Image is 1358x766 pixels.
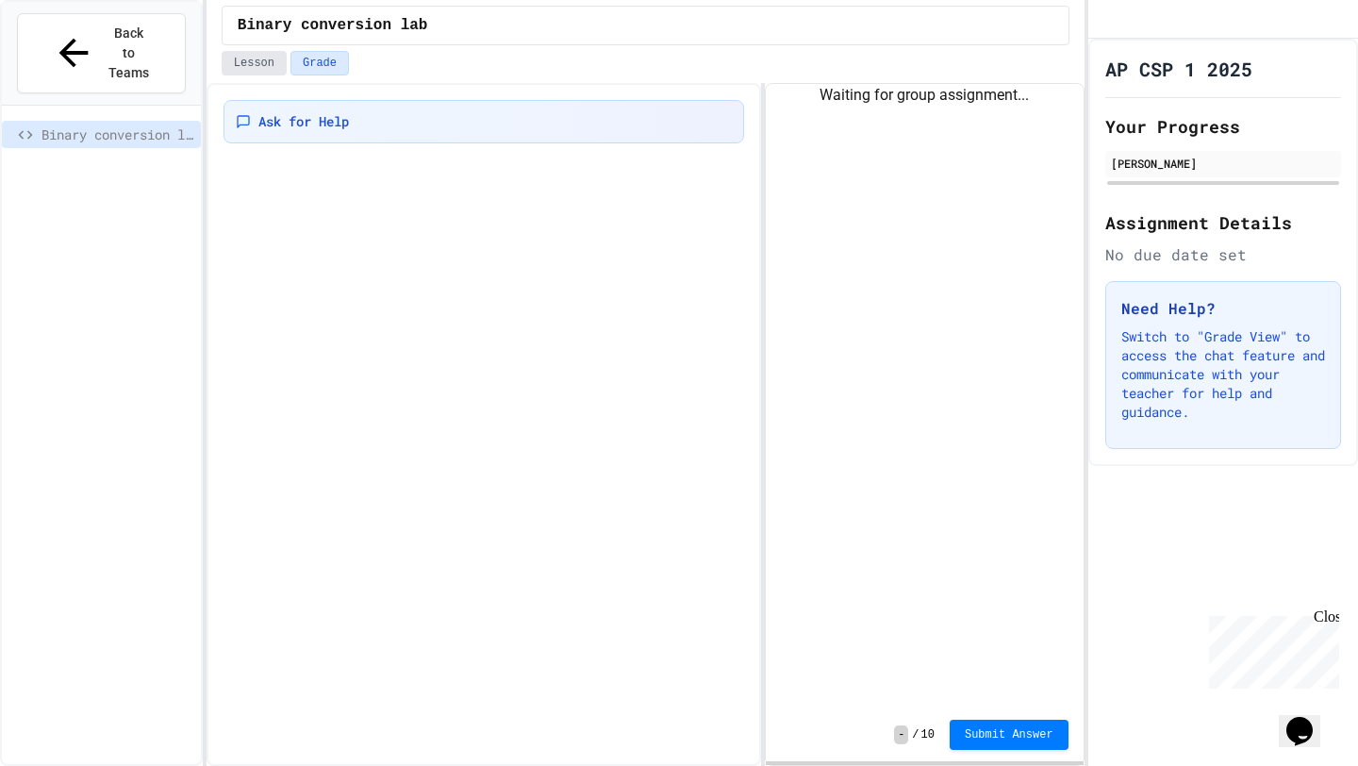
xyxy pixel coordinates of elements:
[921,727,935,742] span: 10
[222,51,287,75] button: Lesson
[1105,209,1341,236] h2: Assignment Details
[1111,155,1335,172] div: [PERSON_NAME]
[8,8,130,120] div: Chat with us now!Close
[107,24,151,83] span: Back to Teams
[1279,691,1339,747] iframe: chat widget
[1105,243,1341,266] div: No due date set
[1121,297,1325,320] h3: Need Help?
[238,14,428,37] span: Binary conversion lab
[1105,113,1341,140] h2: Your Progress
[17,13,186,93] button: Back to Teams
[290,51,349,75] button: Grade
[894,725,908,744] span: -
[1121,327,1325,422] p: Switch to "Grade View" to access the chat feature and communicate with your teacher for help and ...
[766,84,1083,107] div: Waiting for group assignment...
[258,112,349,131] span: Ask for Help
[912,727,919,742] span: /
[950,720,1068,750] button: Submit Answer
[41,125,193,144] span: Binary conversion lab
[965,727,1053,742] span: Submit Answer
[1105,56,1252,82] h1: AP CSP 1 2025
[1201,608,1339,689] iframe: chat widget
